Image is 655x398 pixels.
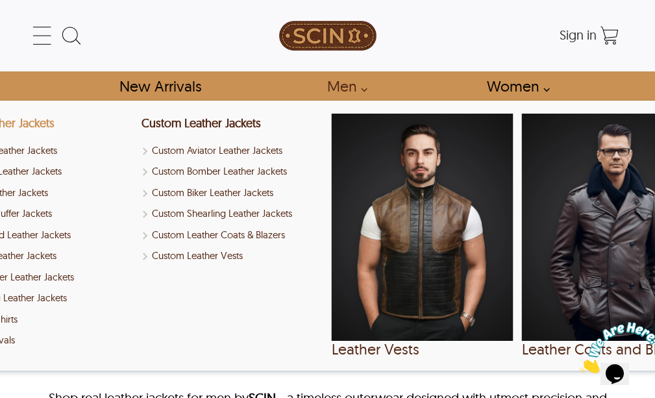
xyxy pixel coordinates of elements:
img: Leather Vests [332,114,513,341]
a: Shopping Cart [597,23,623,49]
iframe: chat widget [575,317,655,379]
div: Leather Vests [332,341,513,357]
a: Custom Leather Jackets [142,116,261,131]
a: Shop Custom Leather Vests [142,249,323,264]
a: Shop New Arrivals [105,71,216,101]
img: SCIN [279,6,377,65]
a: Shop Custom Leather Coats & Blazers [142,228,323,243]
span: Sign in [560,27,597,43]
a: SCIN [229,6,426,65]
img: Chat attention grabber [5,5,86,56]
a: Shop Custom Bomber Leather Jackets [142,164,323,179]
a: Shop Custom Biker Leather Jackets [142,186,323,201]
a: Shop Women Leather Jackets [472,71,557,101]
a: Leather Vests [332,114,513,357]
a: Custom Aviator Leather Jackets [142,143,323,158]
a: shop men's leather jackets [312,71,375,101]
a: Shop Custom Shearling Leather Jackets [142,206,323,221]
a: Sign in [560,31,597,42]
